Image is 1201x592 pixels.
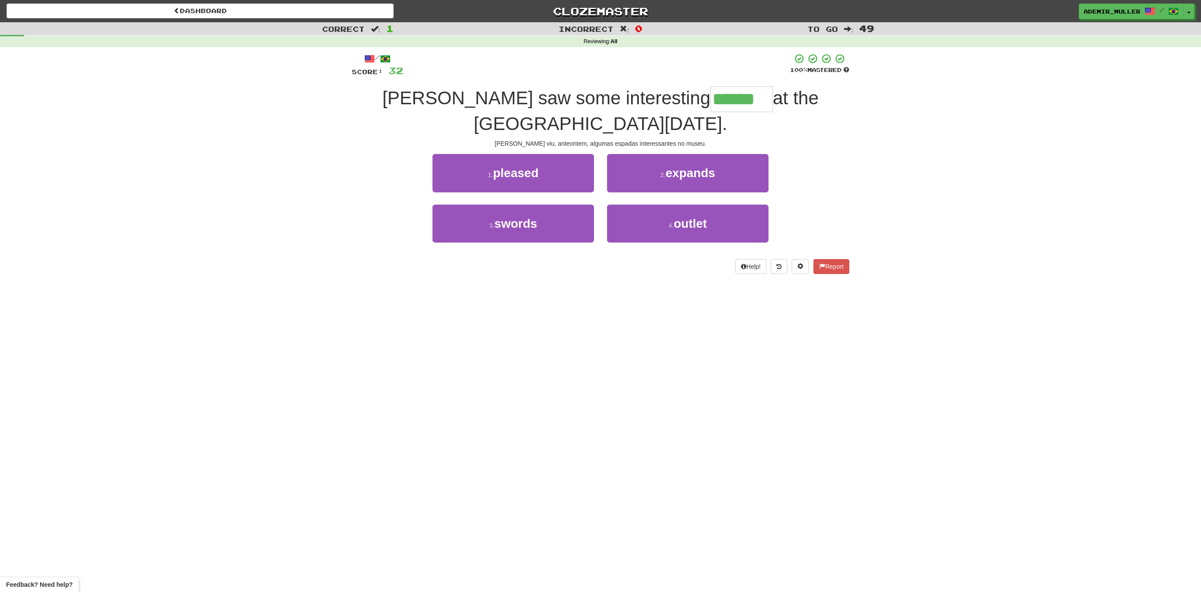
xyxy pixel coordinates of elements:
button: 1.pleased [432,154,594,192]
button: 4.outlet [607,205,769,243]
span: : [371,25,381,33]
button: Help! [735,259,766,274]
a: Clozemaster [407,3,794,19]
a: Ademir_Muller / [1079,3,1184,19]
span: : [844,25,854,33]
a: Dashboard [7,3,394,18]
div: [PERSON_NAME] viu, anteontem, algumas espadas interessantes no museu. [352,139,849,148]
button: 2.expands [607,154,769,192]
small: 4 . [669,222,674,229]
strong: All [611,38,618,44]
button: Round history (alt+y) [771,259,787,274]
span: 32 [388,65,403,76]
span: pleased [493,166,539,180]
span: 1 [386,23,394,34]
div: Mastered [790,66,849,74]
span: Ademir_Muller [1084,7,1140,15]
span: 100 % [790,66,807,73]
span: Score: [352,68,383,75]
button: Report [813,259,849,274]
span: Open feedback widget [6,580,72,589]
span: [PERSON_NAME] saw some interesting [382,88,710,108]
span: outlet [674,217,707,230]
span: expands [666,166,715,180]
span: / [1160,7,1164,13]
span: 0 [635,23,642,34]
small: 3 . [489,222,494,229]
span: To go [807,24,838,33]
button: 3.swords [432,205,594,243]
small: 1 . [488,171,493,178]
span: Correct [322,24,365,33]
small: 2 . [660,171,666,178]
span: at the [GEOGRAPHIC_DATA][DATE]. [474,88,818,134]
div: / [352,53,403,64]
span: Incorrect [559,24,614,33]
span: swords [494,217,537,230]
span: : [620,25,629,33]
span: 49 [859,23,874,34]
